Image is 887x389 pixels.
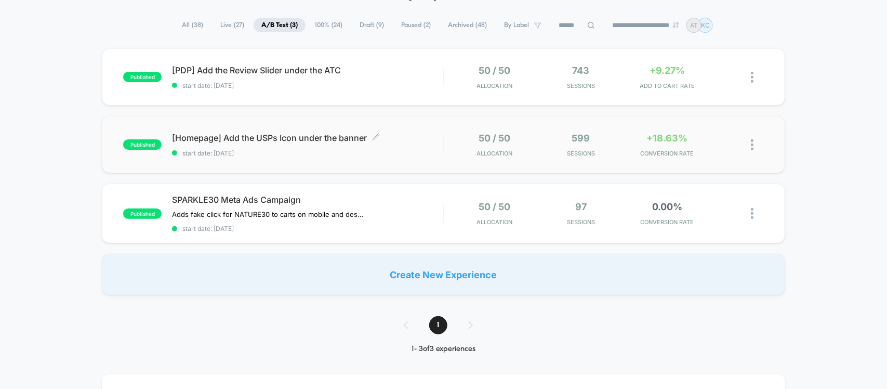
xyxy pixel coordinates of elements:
[573,65,590,76] span: 743
[701,21,710,29] p: KC
[172,82,443,89] span: start date: [DATE]
[627,150,708,157] span: CONVERSION RATE
[307,18,350,32] span: 100% ( 24 )
[172,210,365,218] span: Adds fake click for NATURE30 to carts on mobile and desktop and changes the DISCOUNT CODE text to...
[690,21,698,29] p: AT
[172,225,443,232] span: start date: [DATE]
[479,133,511,144] span: 50 / 50
[123,72,162,82] span: published
[477,150,513,157] span: Allocation
[477,82,513,89] span: Allocation
[540,150,621,157] span: Sessions
[627,218,708,226] span: CONVERSION RATE
[172,65,443,75] span: [PDP] Add the Review Slider under the ATC
[650,65,685,76] span: +9.27%
[102,254,785,295] div: Create New Experience
[575,201,587,212] span: 97
[479,201,511,212] span: 50 / 50
[627,82,708,89] span: ADD TO CART RATE
[393,18,439,32] span: Paused ( 2 )
[751,72,753,83] img: close
[213,18,252,32] span: Live ( 27 )
[504,21,529,29] span: By Label
[647,133,688,144] span: +18.63%
[751,139,753,150] img: close
[572,133,590,144] span: 599
[673,22,679,28] img: end
[652,201,682,212] span: 0.00%
[123,139,162,150] span: published
[174,18,211,32] span: All ( 38 )
[429,316,447,334] span: 1
[254,18,306,32] span: A/B Test ( 3 )
[540,218,621,226] span: Sessions
[751,208,753,219] img: close
[172,194,443,205] span: SPARKLE30 Meta Ads Campaign
[540,82,621,89] span: Sessions
[440,18,495,32] span: Archived ( 48 )
[352,18,392,32] span: Draft ( 9 )
[479,65,511,76] span: 50 / 50
[123,209,162,219] span: published
[477,218,513,226] span: Allocation
[393,345,494,354] div: 1 - 3 of 3 experiences
[172,133,443,143] span: [Homepage] Add the USPs Icon under the banner
[172,149,443,157] span: start date: [DATE]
